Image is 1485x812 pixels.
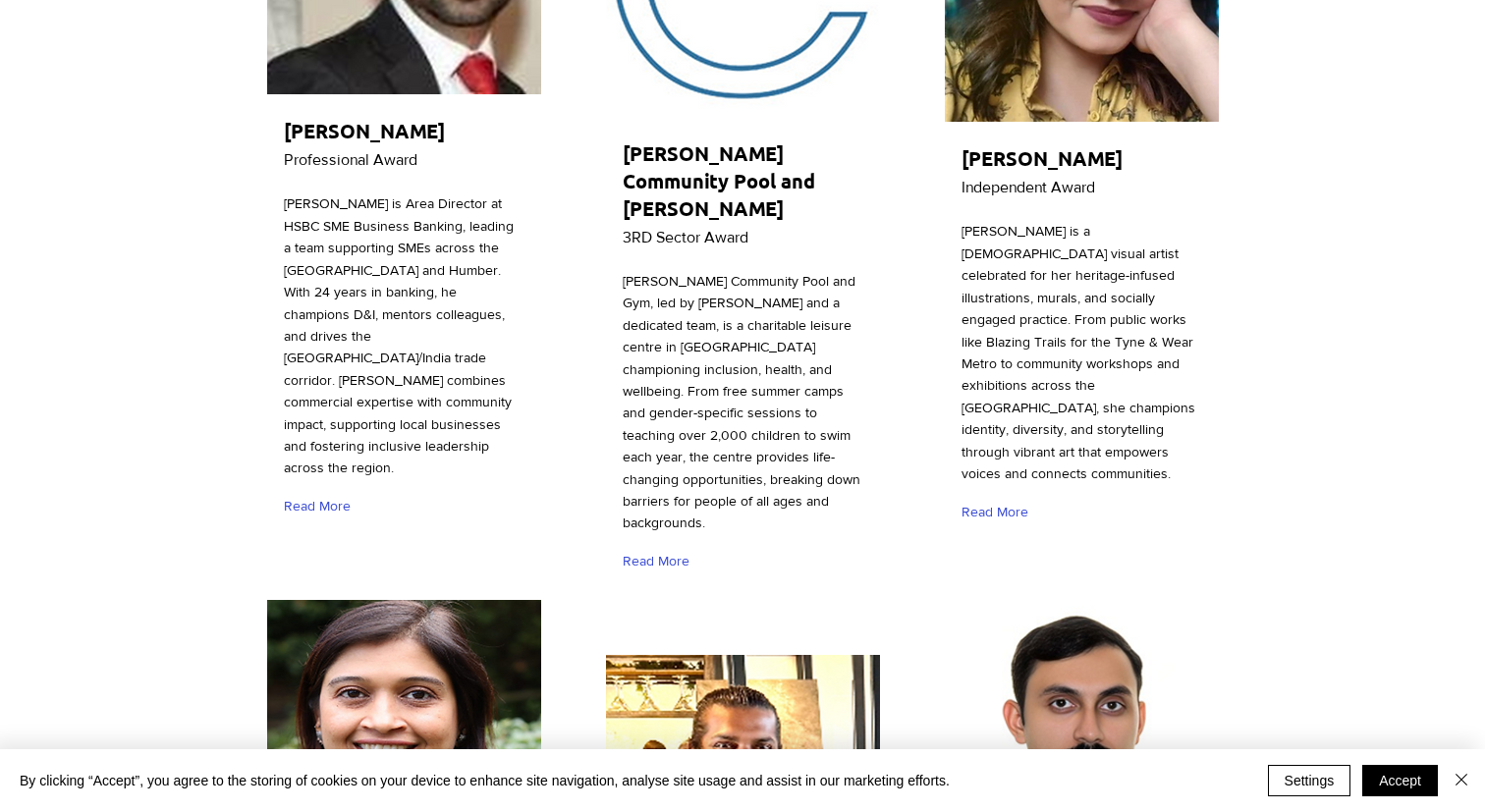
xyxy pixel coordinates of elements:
button: Accept [1362,765,1438,796]
span: [PERSON_NAME] Community Pool and [PERSON_NAME] [623,140,815,221]
span: Professional Award [284,151,417,168]
a: Read More [623,545,698,579]
span: Read More [284,497,351,516]
span: By clicking “Accept”, you agree to the storing of cookies on your device to enhance site navigati... [20,772,950,789]
a: Read More [284,490,359,524]
button: Settings [1268,765,1351,796]
span: [PERSON_NAME] [284,118,445,143]
span: Independent Award [962,179,1095,195]
button: Close [1450,765,1473,796]
span: Read More [962,503,1028,522]
span: [PERSON_NAME] is a [DEMOGRAPHIC_DATA] visual artist celebrated for her heritage-infused illustrat... [962,223,1195,480]
a: Read More [962,495,1037,529]
img: Close [1450,768,1473,791]
span: [PERSON_NAME] [962,145,1123,171]
span: [PERSON_NAME] is Area Director at HSBC SME Business Banking, leading a team supporting SMEs acros... [284,195,514,475]
span: Read More [623,552,689,571]
span: 3RD Sector Award [623,229,748,245]
span: [PERSON_NAME] Community Pool and Gym, led by [PERSON_NAME] and a dedicated team, is a charitable ... [623,273,860,530]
